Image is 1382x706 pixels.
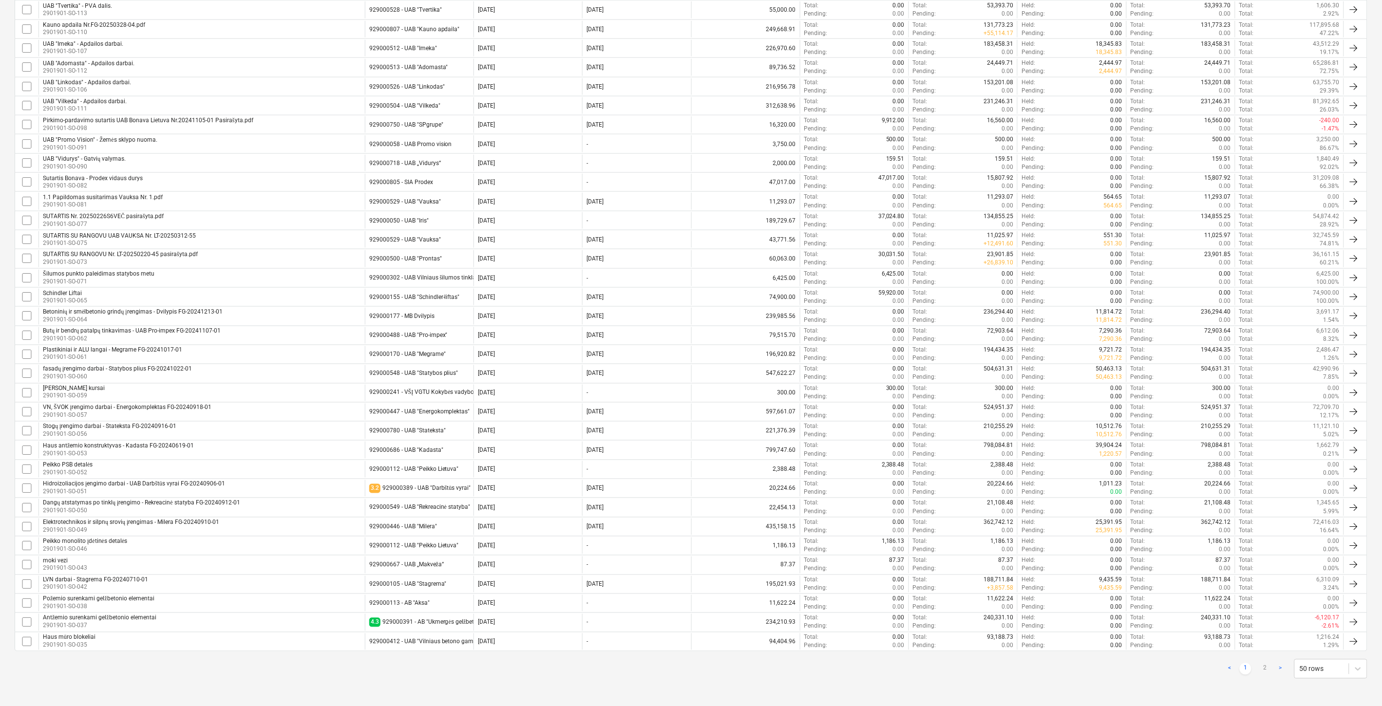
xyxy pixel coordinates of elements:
div: 43,771.56 [691,231,800,248]
div: 312,638.96 [691,97,800,114]
p: 0.00 [893,48,905,56]
p: 0.00 [1002,10,1013,18]
div: 929000807 - UAB "Kauno apdaila" [369,26,460,33]
p: 0.00 [1219,48,1231,56]
p: Pending : [1022,10,1045,18]
p: Held : [1022,1,1035,10]
div: 1,186.13 [691,538,800,554]
p: Total : [1131,155,1145,163]
div: UAB "Linkodas" - Apdailos darbai. [43,79,131,86]
div: 11,622.24 [691,595,800,612]
p: Pending : [804,67,828,75]
div: 929000718 - UAB „Vidurys“ [369,160,441,167]
p: Total : [913,174,928,182]
div: 234,210.93 [691,614,800,631]
p: Pending : [1131,87,1154,95]
p: 0.00 [893,1,905,10]
p: 0.00 [1002,144,1013,152]
p: Pending : [1022,48,1045,56]
p: 9,912.00 [882,116,905,125]
p: Pending : [913,125,936,133]
p: 0.00 [893,78,905,87]
p: 0.00 [1111,155,1122,163]
p: 53,393.70 [1205,1,1231,10]
p: 0.00 [1002,48,1013,56]
p: 31,209.08 [1313,174,1340,182]
p: Pending : [913,29,936,37]
p: Total : [1239,1,1254,10]
p: 0.00 [1111,182,1122,190]
p: Pending : [913,67,936,75]
div: 300.00 [691,385,800,401]
p: 0.00 [1002,163,1013,171]
p: Total : [1239,29,1254,37]
p: 2901901-SO-091 [43,144,157,152]
p: + 55,114.17 [984,29,1013,37]
div: 22,454.13 [691,499,800,516]
p: 2901901-SO-110 [43,28,145,37]
p: Pending : [1022,144,1045,152]
p: 0.00 [1111,78,1122,87]
p: Pending : [913,10,936,18]
p: 0.00 [1219,182,1231,190]
p: 15,807.92 [1205,174,1231,182]
p: Total : [1131,40,1145,48]
div: 597,661.07 [691,404,800,420]
p: 0.00 [1002,106,1013,114]
p: -1.47% [1322,125,1340,133]
p: Total : [804,1,819,10]
p: 0.00 [1111,144,1122,152]
div: [DATE] [587,6,604,13]
p: Total : [1239,155,1254,163]
p: Total : [913,40,928,48]
div: 929000529 - UAB "Vauksa" [369,198,441,205]
p: 0.00 [1111,116,1122,125]
p: 0.00 [1328,193,1340,201]
p: Held : [1022,78,1035,87]
p: Total : [1131,21,1145,29]
p: 0.00 [1111,29,1122,37]
p: 18,345.83 [1096,40,1122,48]
p: Pending : [913,144,936,152]
p: 0.00 [1002,125,1013,133]
p: 2901901-SO-098 [43,124,253,132]
p: 0.00 [1111,1,1122,10]
p: 2901901-SO-111 [43,105,127,113]
div: 2,388.48 [691,461,800,478]
p: Held : [1022,174,1035,182]
div: [DATE] [478,45,495,52]
p: Pending : [1131,182,1154,190]
p: 0.00 [893,67,905,75]
p: Total : [1131,78,1145,87]
p: Pending : [804,106,828,114]
p: 0.00 [1219,29,1231,37]
p: Total : [1239,135,1254,144]
p: Total : [804,193,819,201]
div: UAB "Imeka" - Apdailos darbai. [43,40,123,47]
p: 92.02% [1320,163,1340,171]
p: Total : [1239,193,1254,201]
p: Pending : [1022,163,1045,171]
p: 19.17% [1320,48,1340,56]
div: 929000528 - UAB "Tvertika" [369,6,442,13]
p: 117,895.68 [1310,21,1340,29]
p: Pending : [1131,106,1154,114]
p: 0.00 [893,97,905,106]
p: Total : [913,1,928,10]
div: [DATE] [478,179,495,186]
p: Pending : [804,87,828,95]
p: 0.00 [893,182,905,190]
p: 2.92% [1324,10,1340,18]
p: 0.00 [893,59,905,67]
p: Pending : [913,87,936,95]
p: 2901901-SO-090 [43,163,126,171]
p: 18,345.83 [1096,48,1122,56]
div: 547,622.27 [691,365,800,382]
div: - [587,179,588,186]
p: Total : [804,78,819,87]
p: 0.00 [1219,106,1231,114]
div: [DATE] [587,121,604,128]
div: [DATE] [587,26,604,33]
p: Total : [913,135,928,144]
p: 0.00 [1219,125,1231,133]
